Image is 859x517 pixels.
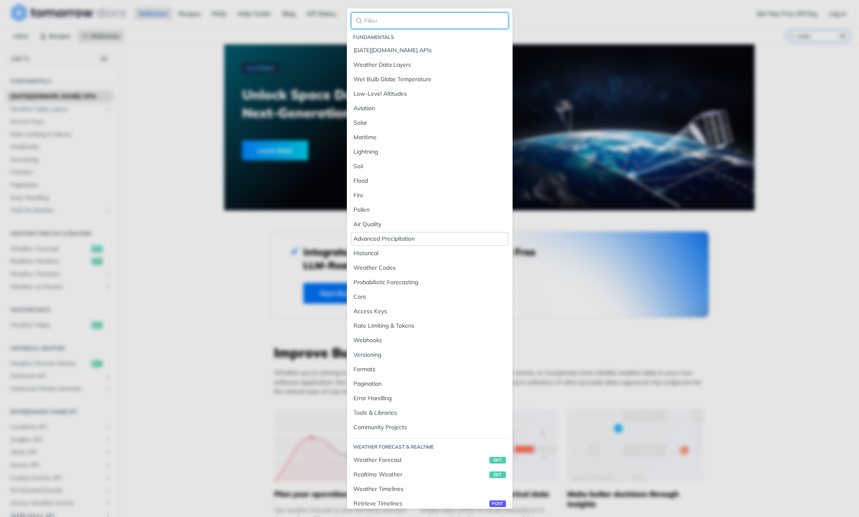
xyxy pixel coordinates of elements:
a: Low-Level Altitudes [351,87,508,101]
div: Access Keys [353,307,506,316]
a: Community Projects [351,420,508,434]
a: Webhooks [351,333,508,347]
div: Weather Forecast [353,456,506,464]
div: Lightning [353,147,506,156]
div: Core [353,292,506,301]
li: Fundamentals [353,33,508,41]
a: Retrieve Timelinespost [351,497,508,510]
div: Soil [353,162,506,171]
div: Advanced Precipitation [353,234,506,243]
a: Formats [351,362,508,376]
li: Weather Forecast & realtime [353,443,508,451]
input: Filter [351,12,508,29]
a: Advanced Precipitation [351,232,508,246]
a: Weather Data Layers [351,58,508,72]
span: get [489,471,506,478]
a: Fire [351,188,508,202]
a: Weather Codes [351,261,508,275]
a: Soil [351,159,508,173]
div: Probabilistic Forecasting [353,278,506,287]
div: Maritime [353,133,506,142]
a: Tools & Libraries [351,406,508,420]
div: Weather Data Layers [353,60,506,69]
div: Solar [353,118,506,127]
a: Versioning [351,348,508,362]
div: Versioning [353,350,506,359]
a: Lightning [351,145,508,159]
a: Aviation [351,101,508,115]
a: Probabilistic Forecasting [351,275,508,289]
a: Flood [351,174,508,188]
a: Pollen [351,203,508,217]
a: Realtime Weatherget [351,468,508,481]
div: Flood [353,176,506,185]
div: Air Quality [353,220,506,229]
a: Air Quality [351,217,508,231]
a: Error Handling [351,391,508,405]
a: Pagination [351,377,508,391]
div: Pollen [353,205,506,214]
a: Rate Limiting & Tokens [351,319,508,333]
div: Error Handling [353,394,506,403]
div: Tools & Libraries [353,408,506,417]
a: Access Keys [351,304,508,318]
div: Weather Codes [353,263,506,272]
div: Community Projects [353,423,506,432]
a: Maritime [351,130,508,144]
span: get [489,457,506,464]
div: Low-Level Altitudes [353,89,506,98]
a: [DATE][DOMAIN_NAME] APIs [351,43,508,57]
div: Webhooks [353,336,506,345]
a: Weather Timelines [351,482,508,496]
div: Aviation [353,104,506,113]
div: Formats [353,365,506,374]
a: Wet Bulb Globe Temperature [351,72,508,86]
a: Core [351,290,508,304]
a: Historical [351,246,508,260]
div: Realtime Weather [353,470,506,479]
span: post [489,500,506,507]
div: Fire [353,191,506,200]
div: Pagination [353,379,506,388]
a: Weather Forecastget [351,453,508,467]
div: Retrieve Timelines [353,499,506,508]
div: Rate Limiting & Tokens [353,321,506,330]
div: Historical [353,249,506,258]
a: Solar [351,116,508,130]
div: [DATE][DOMAIN_NAME] APIs [353,46,506,55]
div: Weather Timelines [353,485,506,493]
div: Wet Bulb Globe Temperature [353,75,506,84]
